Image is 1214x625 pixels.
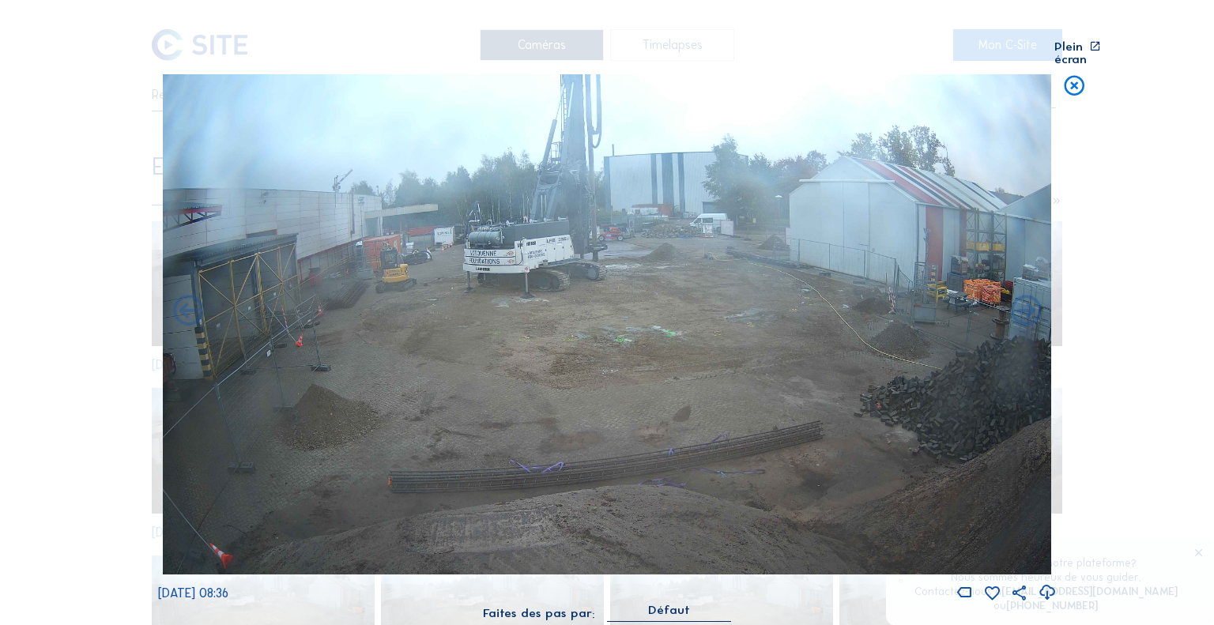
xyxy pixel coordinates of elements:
div: Défaut [648,603,690,617]
div: Défaut [607,603,731,621]
div: Faites des pas par: [483,607,595,619]
i: Back [1008,293,1044,330]
i: Forward [170,293,206,330]
img: Image [163,74,1052,574]
span: [DATE] 08:36 [158,585,228,601]
div: Plein écran [1054,40,1087,65]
